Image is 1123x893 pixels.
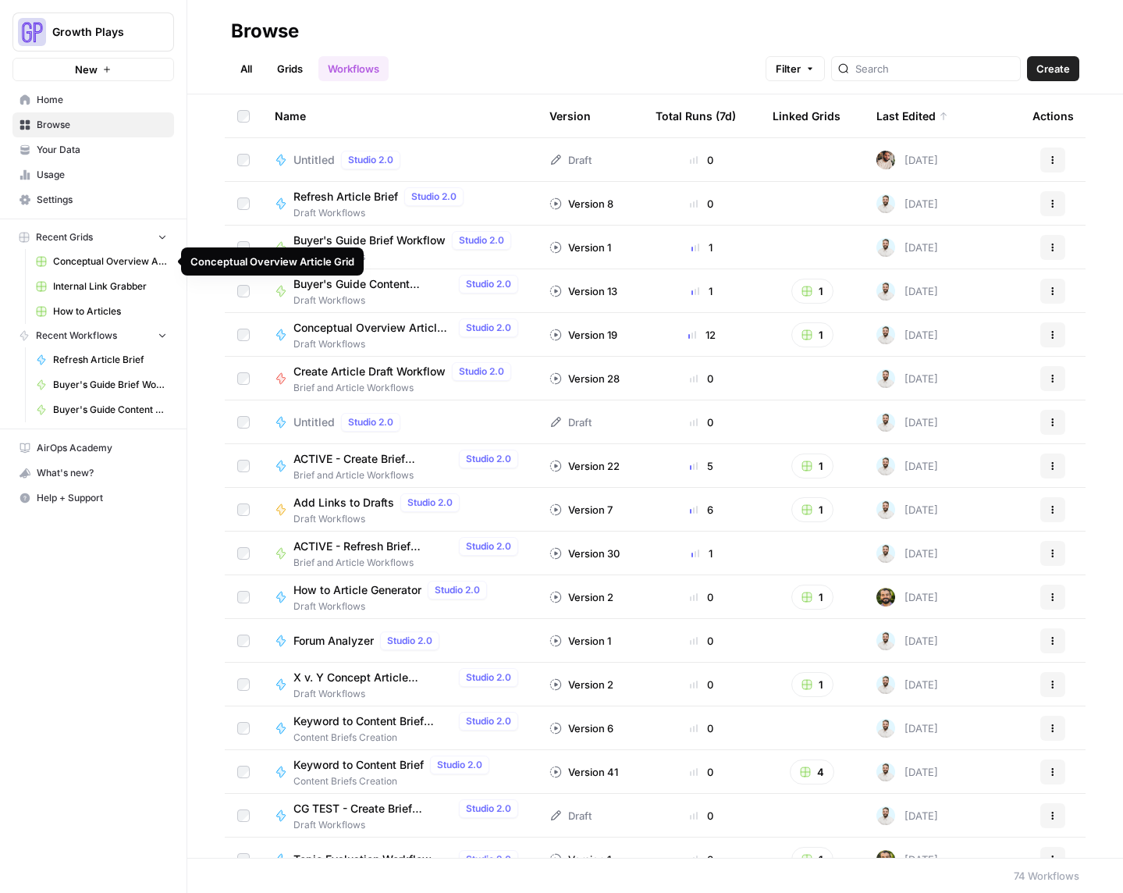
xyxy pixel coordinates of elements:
button: 1 [791,322,833,347]
div: 0 [656,196,748,212]
div: Actions [1032,94,1074,137]
div: [DATE] [876,850,938,869]
div: [DATE] [876,719,938,738]
div: [DATE] [876,763,938,781]
span: Refresh Article Brief [53,353,167,367]
div: [DATE] [876,326,938,344]
div: Draft [549,152,592,168]
div: 0 [656,808,748,824]
div: What's new? [13,461,173,485]
span: Untitled [293,152,335,168]
button: What's new? [12,461,174,486]
img: odyn83o5p1wan4k8cy2vh2ud1j9q [876,719,895,738]
span: ACTIVE - Refresh Brief Workflow [293,539,453,554]
div: 0 [656,677,748,692]
a: Keyword to Content BriefStudio 2.0Content Briefs Creation [275,756,524,788]
a: Keyword to Content Brief [final]Studio 2.0Content Briefs Creation [275,712,524,745]
span: Draft Workflows [293,687,524,701]
div: 5 [656,458,748,474]
span: Studio 2.0 [437,758,482,772]
span: Studio 2.0 [466,852,511,866]
img: odyn83o5p1wan4k8cy2vh2ud1j9q [876,413,895,432]
img: odyn83o5p1wan4k8cy2vh2ud1j9q [876,544,895,563]
input: Search [855,61,1014,76]
div: [DATE] [876,282,938,301]
span: Forum Analyzer [293,633,374,649]
a: All [231,56,261,81]
a: Buyer's Guide Content WorkflowStudio 2.0Draft Workflows [275,275,524,308]
span: Keyword to Content Brief [293,757,424,773]
span: Studio 2.0 [459,233,504,247]
div: 12 [656,327,748,343]
a: Settings [12,187,174,212]
a: Home [12,87,174,112]
div: [DATE] [876,675,938,694]
div: [DATE] [876,151,938,169]
button: Recent Grids [12,226,174,249]
span: Studio 2.0 [459,365,504,379]
span: Add Links to Drafts [293,495,394,511]
a: Your Data [12,137,174,162]
span: How to Article Generator [293,582,421,598]
div: Version [549,94,591,137]
img: Growth Plays Logo [18,18,46,46]
a: UntitledStudio 2.0 [275,413,524,432]
div: Version 1 [549,633,611,649]
div: [DATE] [876,544,938,563]
span: Draft Workflows [293,294,524,308]
div: Version 6 [549,720,613,736]
span: Draft Workflows [293,337,524,351]
span: Studio 2.0 [407,496,453,510]
span: New [75,62,98,77]
div: 1 [656,283,748,299]
div: Version 1 [549,852,611,867]
button: Create [1027,56,1079,81]
button: 1 [791,279,833,304]
a: AirOps Academy [12,436,174,461]
img: odyn83o5p1wan4k8cy2vh2ud1j9q [876,675,895,694]
div: [DATE] [876,500,938,519]
div: Version 19 [549,327,617,343]
a: Conceptual Overview Article GeneratorStudio 2.0Draft Workflows [275,318,524,351]
img: 7n9g0vcyosf9m799tx179q68c4d8 [876,850,895,869]
div: Version 41 [549,764,618,780]
span: Draft Workflows [293,512,466,526]
div: 0 [656,371,748,386]
span: Content Briefs Creation [293,731,524,745]
a: Add Links to DraftsStudio 2.0Draft Workflows [275,493,524,526]
span: Recent Grids [36,230,93,244]
span: Draft Workflows [293,206,470,220]
div: [DATE] [876,457,938,475]
span: Buyer's Guide Brief Workflow [53,378,167,392]
div: [DATE] [876,632,938,650]
div: 1 [656,546,748,561]
span: Create Article Draft Workflow [293,364,446,379]
span: Recent Workflows [36,329,117,343]
span: Create [1036,61,1070,76]
a: Buyer's Guide Brief WorkflowStudio 2.0Draft Workflows [275,231,524,264]
span: Studio 2.0 [348,415,393,429]
div: [DATE] [876,369,938,388]
span: Refresh Article Brief [293,189,398,205]
div: 6 [656,502,748,518]
span: Content Briefs Creation [293,774,496,788]
span: Draft Workflows [293,599,493,614]
div: 0 [656,589,748,605]
a: Buyer's Guide Content Workflow [29,397,174,422]
button: 1 [791,497,833,522]
button: Recent Workflows [12,324,174,347]
span: Untitled [293,414,335,430]
a: Grids [268,56,312,81]
div: Version 8 [549,196,613,212]
span: Studio 2.0 [435,583,480,597]
div: 74 Workflows [1014,868,1079,884]
span: Studio 2.0 [466,539,511,553]
div: Total Runs (7d) [656,94,736,137]
button: Filter [766,56,825,81]
span: Draft Workflows [293,818,524,832]
span: Studio 2.0 [466,671,511,685]
div: 0 [656,764,748,780]
img: odyn83o5p1wan4k8cy2vh2ud1j9q [876,632,895,650]
img: odyn83o5p1wan4k8cy2vh2ud1j9q [876,763,895,781]
div: Version 22 [549,458,620,474]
